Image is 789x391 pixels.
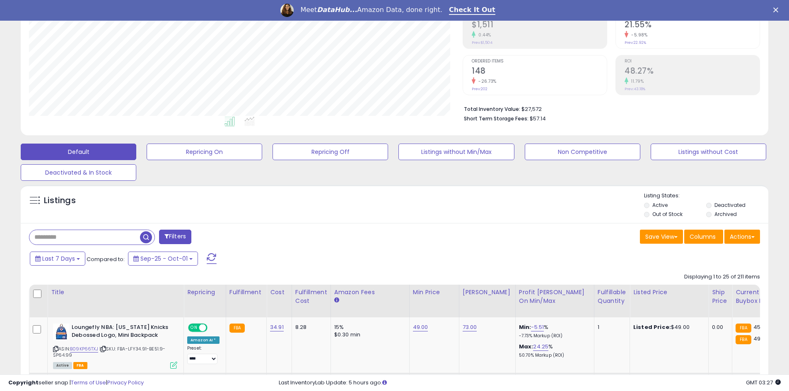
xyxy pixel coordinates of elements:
div: Ship Price [712,288,729,305]
button: Listings without Cost [651,144,766,160]
b: Listed Price: [633,323,671,331]
div: % [519,324,588,339]
span: Last 7 Days [42,254,75,263]
span: | SKU: FBA-LFY34.91-BE51.9-SP64.99 [53,345,166,358]
b: Max: [519,343,533,350]
div: $0.30 min [334,331,403,338]
div: Close [773,7,782,12]
small: FBA [736,324,751,333]
img: Profile image for Georgie [280,4,294,17]
div: Min Price [413,288,456,297]
a: Privacy Policy [107,379,144,386]
span: Columns [690,233,716,241]
div: Amazon AI * [187,336,220,344]
span: 2025-10-9 03:27 GMT [746,379,781,386]
a: Check It Out [449,6,495,15]
label: Deactivated [714,201,746,209]
div: Repricing [187,288,222,297]
button: Repricing Off [273,144,388,160]
div: Profit [PERSON_NAME] on Min/Max [519,288,591,305]
div: Fulfillment Cost [295,288,327,305]
th: The percentage added to the cost of goods (COGS) that forms the calculator for Min & Max prices. [515,285,594,317]
div: [PERSON_NAME] [463,288,512,297]
div: ASIN: [53,324,177,368]
div: Fulfillment [229,288,263,297]
small: FBA [736,335,751,344]
span: Compared to: [87,255,125,263]
h2: 48.27% [625,66,760,77]
a: Terms of Use [71,379,106,386]
button: Non Competitive [525,144,640,160]
button: Last 7 Days [30,252,85,266]
small: Prev: 202 [472,86,487,91]
button: Actions [724,230,760,244]
h2: 21.55% [625,20,760,31]
div: % [519,343,588,358]
button: Save View [640,230,683,244]
div: Preset: [187,345,220,364]
img: 51yZ+yb7ltL._SL40_.jpg [53,324,70,340]
div: Current Buybox Price [736,288,778,305]
div: Cost [270,288,288,297]
div: Meet Amazon Data, done right. [300,6,442,14]
span: 45 [753,323,760,331]
i: DataHub... [317,6,357,14]
span: Sep-25 - Oct-01 [140,254,188,263]
small: FBA [229,324,245,333]
button: Repricing On [147,144,262,160]
div: 1 [598,324,623,331]
a: -5.51 [531,323,544,331]
small: -26.73% [475,78,497,84]
p: -7.73% Markup (ROI) [519,333,588,339]
a: 24.25 [533,343,548,351]
a: B09KP66TXJ [70,345,98,353]
span: Ordered Items [472,59,607,64]
div: Displaying 1 to 25 of 211 items [684,273,760,281]
label: Archived [714,211,737,218]
b: Min: [519,323,531,331]
span: OFF [206,324,220,331]
span: 49 [753,335,760,343]
small: Amazon Fees. [334,297,339,304]
div: $49.00 [633,324,702,331]
span: ON [189,324,199,331]
span: $57.14 [530,115,546,122]
span: ROI [625,59,760,64]
span: All listings currently available for purchase on Amazon [53,362,72,369]
small: 0.44% [475,32,491,38]
small: Prev: $1,504 [472,40,492,45]
a: 49.00 [413,323,428,331]
div: Fulfillable Quantity [598,288,626,305]
div: Last InventoryLab Update: 5 hours ago. [279,379,781,387]
small: -5.98% [628,32,647,38]
b: Short Term Storage Fees: [464,115,528,122]
div: Listed Price [633,288,705,297]
small: Prev: 22.92% [625,40,646,45]
p: Listing States: [644,192,768,200]
div: Amazon Fees [334,288,406,297]
div: 8.28 [295,324,324,331]
h5: Listings [44,195,76,206]
div: Title [51,288,180,297]
button: Deactivated & In Stock [21,164,136,181]
button: Sep-25 - Oct-01 [128,252,198,266]
button: Columns [684,230,723,244]
div: 0.00 [712,324,726,331]
b: Loungefly NBA: [US_STATE] Knicks Debossed Logo, Mini Backpack [72,324,172,341]
div: 15% [334,324,403,331]
strong: Copyright [8,379,39,386]
small: 11.79% [628,78,644,84]
p: 50.70% Markup (ROI) [519,353,588,358]
button: Listings without Min/Max [398,144,514,160]
label: Active [652,201,668,209]
h2: $1,511 [472,20,607,31]
label: Out of Stock [652,211,683,218]
span: FBA [73,362,87,369]
small: Prev: 43.18% [625,86,645,91]
button: Default [21,144,136,160]
b: Total Inventory Value: [464,106,520,113]
h2: 148 [472,66,607,77]
div: seller snap | | [8,379,144,387]
button: Filters [159,230,191,244]
li: $27,572 [464,103,754,113]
